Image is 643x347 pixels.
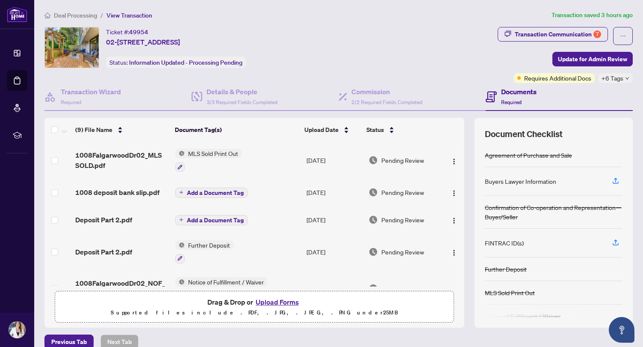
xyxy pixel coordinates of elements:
img: Status Icon [175,277,185,287]
span: Upload Date [304,125,339,135]
span: Pending Review [381,247,424,257]
button: Status IconFurther Deposit [175,240,233,263]
img: Logo [451,286,457,293]
img: Document Status [369,188,378,197]
img: Logo [451,249,457,256]
button: Logo [447,185,461,199]
span: MLS Sold Print Out [185,149,242,158]
img: Document Status [369,156,378,165]
img: logo [7,6,27,22]
th: Upload Date [301,118,363,142]
h4: Transaction Wizard [61,87,121,97]
span: Status [366,125,384,135]
div: Ticket #: [106,27,148,37]
button: Logo [447,213,461,227]
div: Confirmation of Co-operation and Representation—Buyer/Seller [485,203,622,221]
button: Status IconMLS Sold Print Out [175,149,242,172]
span: Required [501,99,522,105]
span: Information Updated - Processing Pending [129,59,242,66]
span: Deposit Part 2.pdf [75,247,132,257]
span: 49954 [129,28,148,36]
span: +6 Tags [602,73,623,83]
span: Drag & Drop orUpload FormsSupported files include .PDF, .JPG, .JPEG, .PNG under25MB [55,291,454,323]
span: Notice of Fulfillment / Waiver [185,277,267,287]
span: 2/2 Required Fields Completed [351,99,422,105]
div: Agreement of Purchase and Sale [485,150,572,160]
div: FINTRAC ID(s) [485,238,524,248]
th: Document Tag(s) [171,118,301,142]
span: Pending Review [381,284,424,293]
td: [DATE] [303,179,365,206]
span: Pending Review [381,156,424,165]
th: (9) File Name [72,118,171,142]
div: Status: [106,57,246,68]
button: Open asap [609,317,634,343]
img: Document Status [369,215,378,224]
span: Add a Document Tag [187,190,244,196]
span: Update for Admin Review [558,52,627,66]
th: Status [363,118,440,142]
span: Deal Processing [54,12,97,19]
div: Further Deposit [485,264,527,274]
span: Further Deposit [185,240,233,250]
span: home [44,12,50,18]
li: / [100,10,103,20]
img: Status Icon [175,149,185,158]
button: Add a Document Tag [175,215,248,225]
span: Deposit Part 2.pdf [75,215,132,225]
td: [DATE] [303,206,365,233]
button: Add a Document Tag [175,188,248,198]
span: Pending Review [381,215,424,224]
article: Transaction saved 3 hours ago [552,10,633,20]
span: (9) File Name [75,125,112,135]
span: 3/3 Required Fields Completed [206,99,277,105]
h4: Documents [501,87,537,97]
span: Requires Additional Docs [524,73,591,83]
button: Upload Forms [253,296,301,308]
h4: Details & People [206,87,277,97]
img: Logo [451,190,457,197]
span: 1008 deposit bank slip.pdf [75,187,159,197]
img: Status Icon [175,240,185,250]
td: [DATE] [303,270,365,307]
img: Document Status [369,247,378,257]
img: Logo [451,217,457,224]
img: IMG-W12251150_1.jpg [45,27,99,68]
span: Required [61,99,81,105]
img: Logo [451,158,457,165]
button: Logo [447,245,461,259]
span: 02-[STREET_ADDRESS] [106,37,180,47]
div: Transaction Communication [515,27,601,41]
button: Update for Admin Review [552,52,633,66]
p: Supported files include .PDF, .JPG, .JPEG, .PNG under 25 MB [60,308,448,318]
span: View Transaction [106,12,152,19]
span: Drag & Drop or [207,296,301,308]
td: [DATE] [303,233,365,270]
span: Pending Review [381,188,424,197]
h4: Commission [351,87,422,97]
span: 1008FalgarwoodDr02_NOF_SIGNED.pdf [75,278,168,299]
button: Logo [447,281,461,295]
div: MLS Sold Print Out [485,288,535,297]
td: [DATE] [303,142,365,179]
span: 1008FalgarwoodDr02_MLS SOLD.pdf [75,150,168,171]
span: ellipsis [620,33,626,39]
button: Transaction Communication7 [498,27,608,42]
div: 7 [593,30,601,38]
span: Add a Document Tag [187,217,244,223]
button: Status IconNotice of Fulfillment / Waiver [175,277,267,300]
span: plus [179,218,183,222]
span: down [625,76,629,81]
span: Document Checklist [485,128,563,140]
div: Buyers Lawyer Information [485,176,556,186]
img: Profile Icon [9,322,25,338]
button: Add a Document Tag [175,214,248,225]
img: Document Status [369,284,378,293]
button: Logo [447,153,461,167]
span: plus [179,190,183,194]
